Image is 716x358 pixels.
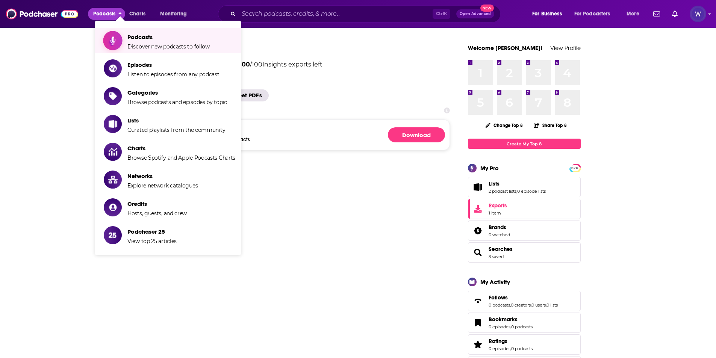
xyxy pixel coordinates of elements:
a: Charts [124,8,150,20]
a: 0 users [531,302,546,308]
input: Search podcasts, credits, & more... [239,8,433,20]
span: Podchaser 25 [127,228,177,235]
span: View top 25 articles [127,238,177,245]
a: 0 creators [511,302,531,308]
span: Ratings [468,334,581,355]
button: Open AdvancedNew [456,9,494,18]
span: Podcasts [93,9,115,19]
a: Ratings [489,338,533,344]
span: Searches [468,242,581,263]
button: open menu [527,8,571,20]
img: User Profile [690,6,706,22]
span: Ratings [489,338,507,344]
div: Search podcasts, credits, & more... [225,5,508,23]
a: Follows [471,296,486,306]
a: 0 podcasts [511,346,533,351]
span: Explore network catalogues [127,182,198,189]
button: open menu [569,8,621,20]
span: New [480,5,494,12]
a: Exports [468,199,581,219]
span: Lists [489,180,500,187]
button: close menu [88,8,125,20]
a: Generating File [388,127,445,142]
a: Bookmarks [489,316,533,323]
span: Ctrl K [433,9,450,19]
a: Welcome [PERSON_NAME]! [468,44,542,51]
a: Ratings [471,339,486,350]
button: Show profile menu [690,6,706,22]
span: Hosts, guests, and crew [127,210,187,217]
div: My Activity [480,278,510,285]
span: Bookmarks [468,313,581,333]
a: 3 saved [489,254,504,259]
span: Browse podcasts and episodes by topic [127,99,227,106]
a: 0 podcasts [489,302,510,308]
a: 0 episodes [489,346,510,351]
span: , [510,324,511,329]
span: Discover new podcasts to follow [127,43,210,50]
span: , [510,346,511,351]
span: Exports [489,202,507,209]
span: Credits [127,200,187,207]
span: More [627,9,639,19]
span: Monitoring [160,9,187,19]
span: Lists [468,177,581,197]
span: Exports [471,204,486,214]
a: Show notifications dropdown [669,8,681,20]
a: Lists [471,182,486,192]
span: Bookmarks [489,316,518,323]
button: Share Top 8 [533,118,567,133]
span: Brands [489,224,506,231]
a: Searches [489,246,513,252]
button: Change Top 8 [481,121,528,130]
a: Create My Top 8 [468,139,581,149]
a: Brands [489,224,510,231]
span: Podcasts [127,33,210,41]
div: My Pro [480,165,499,172]
span: , [531,302,531,308]
button: open menu [621,8,649,20]
span: , [516,189,517,194]
span: Brands [468,221,581,241]
a: 0 lists [546,302,558,308]
h1: My Exports [136,45,450,59]
span: Listen to episodes from any podcast [127,71,219,78]
button: open menu [155,8,197,20]
span: Follows [489,294,508,301]
a: Follows [489,294,558,301]
span: For Podcasters [574,9,610,19]
span: 1 item [489,210,507,216]
span: , [546,302,546,308]
a: Brands [471,225,486,236]
span: Logged in as realitymarble [690,6,706,22]
a: 0 podcasts [511,324,533,329]
a: Lists [489,180,546,187]
span: Lists [127,117,225,124]
span: Browse Spotify and Apple Podcasts Charts [127,154,235,161]
span: Episodes [127,61,219,68]
span: Curated playlists from the community [127,127,225,133]
a: PRO [571,165,580,171]
a: View Profile [550,44,581,51]
a: 0 episodes [489,324,510,329]
img: Podchaser - Follow, Share and Rate Podcasts [6,7,78,21]
span: Networks [127,172,198,180]
a: Bookmarks [471,317,486,328]
a: 2 podcast lists [489,189,516,194]
a: 0 watched [489,232,510,237]
span: Open Advanced [460,12,491,16]
span: For Business [532,9,562,19]
span: Follows [468,291,581,311]
span: Categories [127,89,227,96]
a: Show notifications dropdown [650,8,663,20]
a: Searches [471,247,486,258]
span: Charts [129,9,145,19]
span: , [510,302,511,308]
a: 0 episode lists [517,189,546,194]
span: Charts [127,145,235,152]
